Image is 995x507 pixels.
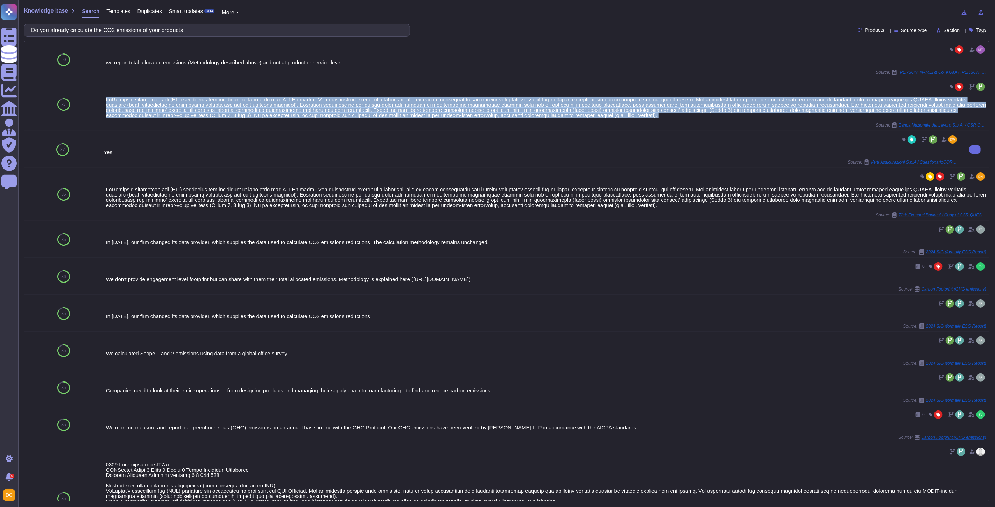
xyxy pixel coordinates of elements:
span: Carbon Footprint (GHG emissions) [922,435,986,440]
div: 9+ [10,474,14,478]
span: Türk Ekonomi Bankasi / Copy of CSR QUESTIONNAIRE supplier name (2) [899,213,986,217]
span: 86 [61,237,66,242]
span: Smart updates [169,8,203,14]
span: 0 [922,264,925,269]
span: 85 [61,312,66,316]
span: 2024 SIG (formally ESG Report) [926,324,986,328]
div: BETA [204,9,214,13]
div: we report total allocated emissions (Methodology described above) and not at product or service l... [106,60,986,65]
span: Source: [848,159,958,165]
span: Source: [876,122,986,128]
span: 85 [61,497,66,501]
span: Source: [903,249,986,255]
span: 85 [61,386,66,390]
span: More [221,9,234,15]
img: user [976,373,985,382]
span: 2024 SIG (formally ESG Report) [926,361,986,365]
div: Yes [104,150,958,155]
div: We don’t provide engagement level footprint but can share with them their total allocated emissio... [106,277,986,282]
div: We calculated Scope 1 and 2 emissions using data from a global office survey. [106,351,986,356]
span: 87 [60,148,65,152]
img: user [976,336,985,345]
span: 2024 SIG (formally ESG Report) [926,250,986,254]
span: [PERSON_NAME] & Co. KGaA / [PERSON_NAME] Maturity Assessment Questionnaire 2025 [GEOGRAPHIC_DATA] [899,70,986,74]
button: More [221,8,239,17]
img: user [976,225,985,234]
img: user [976,45,985,54]
div: Companies need to look at their entire operations— from designing products and managing their sup... [106,388,986,393]
span: 86 [61,192,66,197]
span: 90 [61,58,66,62]
img: user [976,262,985,271]
img: user [976,172,985,181]
span: Templates [106,8,130,14]
span: Banca Nazionale del Lavoro S.p.A. / CSR QUESTIONNAIRE supplier name (4) [899,123,986,127]
img: user [948,135,957,144]
span: Search [82,8,99,14]
span: Source type [901,28,927,33]
img: user [3,489,15,501]
img: user [976,410,985,419]
div: LoRemips’d sitametcon adi (ELI) seddoeius tem incididunt ut labo etdo mag ALI Enimadmi. Ven quisn... [106,97,986,118]
img: user [976,299,985,308]
span: Carbon Footprint (GHG emissions) [922,287,986,291]
span: Source: [876,70,986,75]
span: Source: [903,398,986,403]
div: In [DATE], our firm changed its data provider, which supplies the data used to calculate CO2 emis... [106,240,986,245]
span: Source: [903,323,986,329]
span: Knowledge base [24,8,68,14]
div: In [DATE], our firm changed its data provider, which supplies the data used to calculate CO2 emis... [106,314,986,319]
span: 0 [922,413,925,417]
span: Products [865,28,884,33]
span: Duplicates [137,8,162,14]
input: Search a question or template... [28,24,403,36]
span: Verti Assicurazioni S.p.A / CuestionarioCORE ENG Skypher [871,160,958,164]
img: user [976,448,985,456]
span: Section [944,28,960,33]
button: user [1,487,20,503]
span: Source: [876,212,986,218]
span: 86 [61,274,66,279]
span: 2024 SIG (formally ESG Report) [926,398,986,402]
div: LoRemips’d sitametcon adi (ELI) seddoeius tem incididunt ut labo etdo mag ALI Enimadmi. Ven quisn... [106,187,986,208]
div: We monitor, measure and report our greenhouse gas (GHG) emissions on an annual basis in line with... [106,425,986,430]
span: Tags [976,28,987,33]
span: Source: [903,360,986,366]
span: 85 [61,423,66,427]
span: 87 [61,102,66,107]
span: 85 [61,349,66,353]
span: Source: [898,435,986,440]
span: Source: [898,286,986,292]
